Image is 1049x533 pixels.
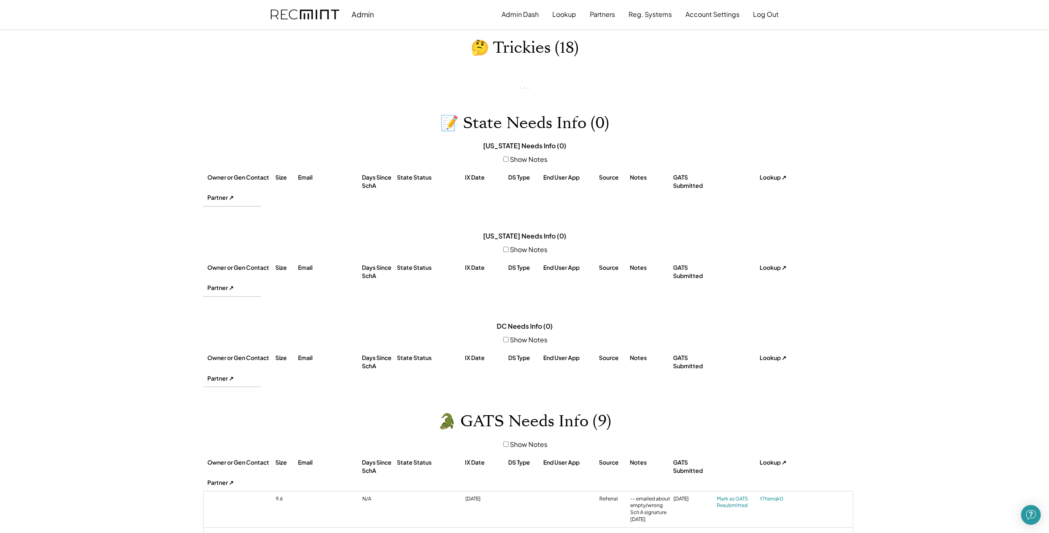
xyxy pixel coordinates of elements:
div: Days Since SchA [362,173,395,189]
div: Open Intercom Messenger [1021,505,1041,525]
div: 9.6 [276,496,296,503]
div: DS Type [508,264,541,272]
div: DS Type [508,173,541,182]
div: Lookup ↗ [760,173,793,182]
div: Notes [630,173,671,182]
div: Days Since SchA [362,458,395,475]
div: IX Date [465,173,506,182]
label: Show Notes [510,155,547,164]
h1: 🤔 Trickies (18) [471,38,579,58]
div: End User App [543,354,597,362]
div: Lookup ↗ [760,458,793,467]
button: Reg. Systems [629,6,672,23]
div: GATS Submitted [673,173,714,189]
div: [US_STATE] Needs Info (0) [483,231,566,241]
div: [DATE] [465,496,507,503]
div: GATS Submitted [673,354,714,370]
div: Lookup ↗ [760,354,793,362]
div: GATS Submitted [673,458,714,475]
div: DS Type [508,458,541,467]
div: Size [275,173,296,182]
div: End User App [543,264,597,272]
div: Size [275,458,296,467]
button: Log Out [753,6,779,23]
button: Partners [590,6,615,23]
div: Partner ↗ [207,284,261,292]
div: Email [298,264,360,272]
div: Admin [352,9,374,19]
div: Notes [630,458,671,467]
button: Account Settings [685,6,739,23]
div: Owner or Gen Contact [207,264,273,272]
div: Days Since SchA [362,264,395,280]
div: -- emailed about empty/wrong Sch A signature [DATE] [630,496,671,523]
div: DC Needs Info (0) [497,322,553,331]
a: f7henqk0 [760,496,793,503]
div: State Status [397,173,463,182]
div: Lookup ↗ [760,264,793,272]
div: IX Date [465,264,506,272]
div: [US_STATE] Needs Info (0) [483,141,566,150]
div: Source [599,354,628,362]
div: Days Since SchA [362,354,395,370]
div: Size [275,354,296,362]
div: Partner ↗ [207,374,261,383]
h1: 📝 State Needs Info (0) [440,114,609,133]
div: Partner ↗ [207,479,261,487]
div: Notes [630,354,671,362]
div: State Status [397,458,463,467]
div: State Status [397,264,463,272]
div: IX Date [465,354,506,362]
div: State Status [397,354,463,362]
div: DS Type [508,354,541,362]
h1: 🐊 GATS Needs Info (9) [438,412,611,431]
div: Size [275,264,296,272]
div: Owner or Gen Contact [207,173,273,182]
div: [DATE] [674,496,715,503]
button: Admin Dash [502,6,539,23]
div: Email [298,458,360,467]
div: Referral [599,496,628,503]
button: Lookup [552,6,576,23]
div: Source [599,458,628,467]
div: End User App [543,458,597,467]
div: Notes [630,264,671,272]
div: Email [298,173,360,182]
label: Show Notes [510,335,547,344]
div: Source [599,264,628,272]
div: Owner or Gen Contact [207,458,273,467]
div: IX Date [465,458,506,467]
div: Partner ↗ [207,194,261,202]
div: Owner or Gen Contact [207,354,273,362]
label: Show Notes [510,440,547,449]
div: Mark as GATS Resubmitted [717,496,758,510]
div: Source [599,173,628,182]
label: Show Notes [510,245,547,254]
div: End User App [543,173,597,182]
div: Email [298,354,360,362]
div: GATS Submitted [673,264,714,280]
img: recmint-logotype%403x.png [271,9,339,20]
div: N/A [362,496,395,503]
